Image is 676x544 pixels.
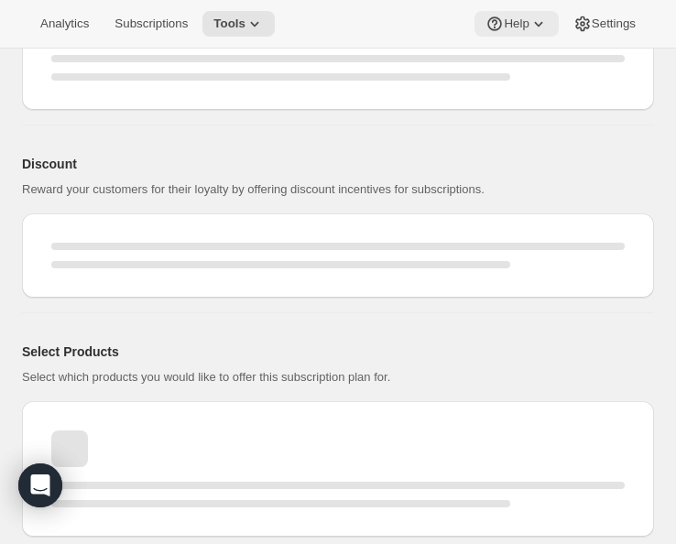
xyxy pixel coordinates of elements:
span: Help [504,16,529,31]
button: Subscriptions [104,11,199,37]
button: Settings [562,11,647,37]
span: Analytics [40,16,89,31]
h2: Discount [22,155,639,173]
div: Open Intercom Messenger [18,463,62,507]
button: Tools [202,11,275,37]
span: Tools [213,16,245,31]
p: Select which products you would like to offer this subscription plan for. [22,368,639,386]
button: Help [474,11,558,37]
span: Subscriptions [114,16,188,31]
span: Settings [592,16,636,31]
button: Analytics [29,11,100,37]
h2: Select Products [22,343,639,361]
p: Reward your customers for their loyalty by offering discount incentives for subscriptions. [22,180,639,199]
